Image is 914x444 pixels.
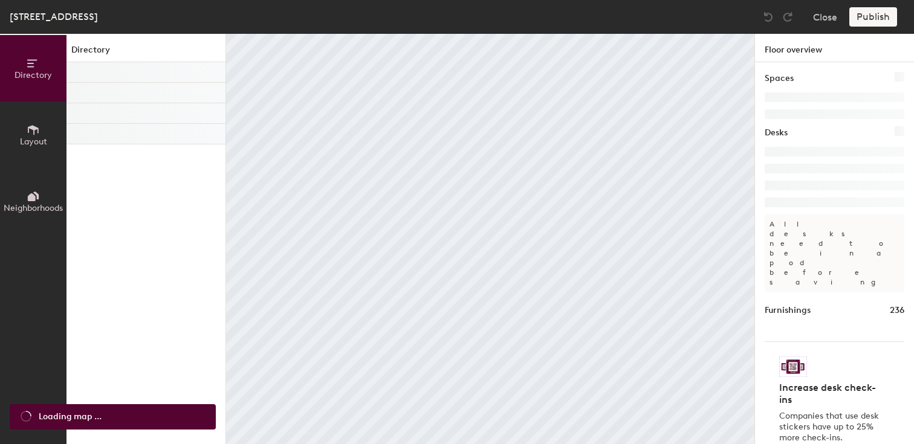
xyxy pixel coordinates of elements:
p: Companies that use desk stickers have up to 25% more check-ins. [779,411,883,443]
img: Redo [782,11,794,23]
img: Undo [762,11,774,23]
span: Neighborhoods [4,203,63,213]
h1: Desks [765,126,788,140]
span: Layout [20,137,47,147]
button: Close [813,7,837,27]
div: [STREET_ADDRESS] [10,9,98,24]
span: Directory [15,70,52,80]
canvas: Map [226,34,754,444]
h4: Increase desk check-ins [779,382,883,406]
h1: 236 [890,304,904,317]
span: Loading map ... [39,410,102,423]
h1: Floor overview [755,34,914,62]
h1: Furnishings [765,304,811,317]
h1: Directory [66,43,225,62]
h1: Spaces [765,72,794,85]
img: Sticker logo [779,356,807,377]
p: All desks need to be in a pod before saving [765,214,904,292]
